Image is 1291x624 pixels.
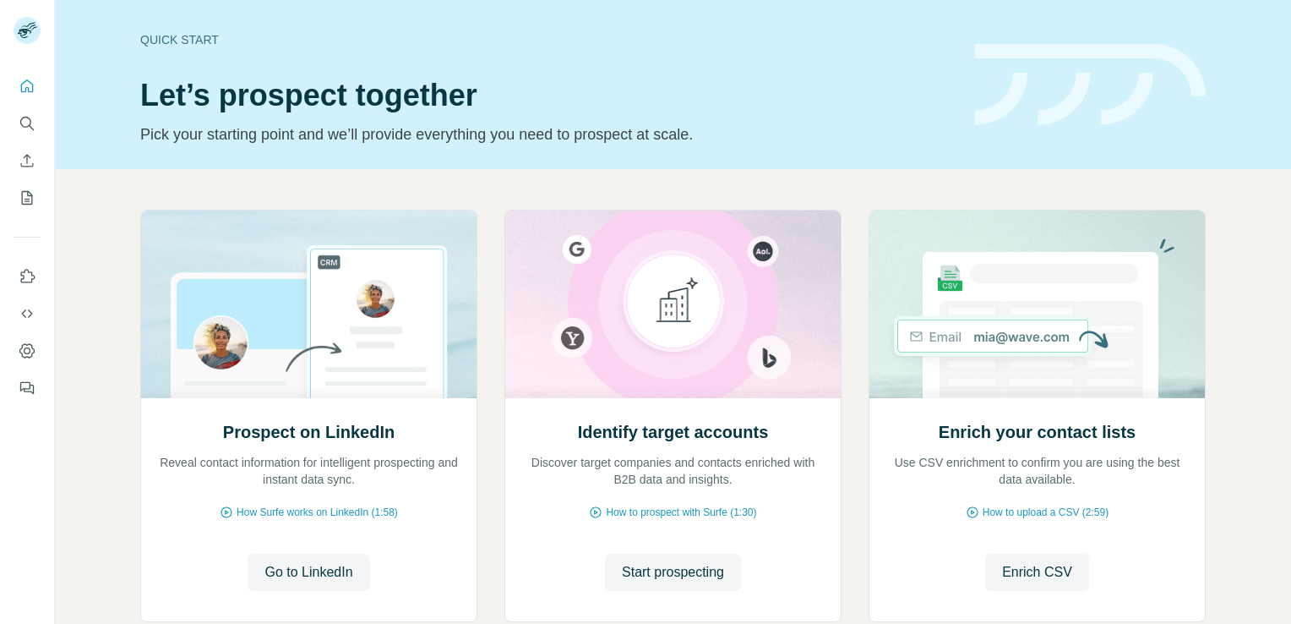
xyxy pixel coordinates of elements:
[14,71,41,101] button: Quick start
[14,336,41,366] button: Dashboard
[606,505,756,520] span: How to prospect with Surfe (1:30)
[140,211,477,398] img: Prospect on LinkedIn
[1002,562,1072,583] span: Enrich CSV
[14,108,41,139] button: Search
[869,211,1206,398] img: Enrich your contact lists
[140,31,955,48] div: Quick start
[975,44,1206,126] img: banner
[248,554,369,591] button: Go to LinkedIn
[223,420,395,444] h2: Prospect on LinkedIn
[983,505,1109,520] span: How to upload a CSV (2:59)
[939,420,1136,444] h2: Enrich your contact lists
[14,145,41,176] button: Enrich CSV
[14,298,41,329] button: Use Surfe API
[578,420,769,444] h2: Identify target accounts
[158,454,460,488] p: Reveal contact information for intelligent prospecting and instant data sync.
[14,261,41,292] button: Use Surfe on LinkedIn
[504,211,842,398] img: Identify target accounts
[264,562,352,583] span: Go to LinkedIn
[140,123,955,146] p: Pick your starting point and we’ll provide everything you need to prospect at scale.
[140,79,955,112] h1: Let’s prospect together
[522,454,824,488] p: Discover target companies and contacts enriched with B2B data and insights.
[985,554,1089,591] button: Enrich CSV
[605,554,741,591] button: Start prospecting
[886,454,1188,488] p: Use CSV enrichment to confirm you are using the best data available.
[622,562,724,583] span: Start prospecting
[237,505,398,520] span: How Surfe works on LinkedIn (1:58)
[14,373,41,403] button: Feedback
[14,183,41,213] button: My lists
